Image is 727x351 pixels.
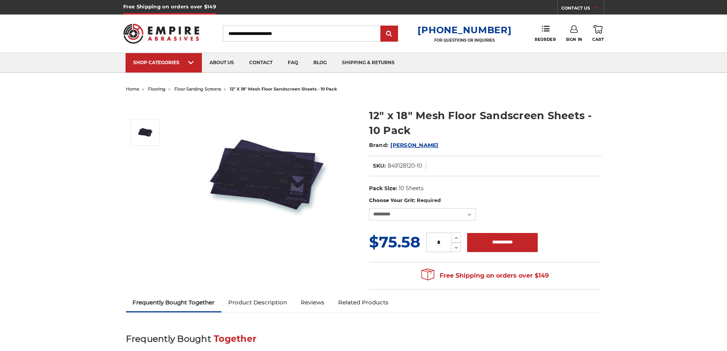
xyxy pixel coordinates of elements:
[566,37,582,42] span: Sign In
[306,53,334,73] a: blog
[126,86,139,92] a: home
[191,100,344,253] img: 12" x 18" Floor Sanding Screens
[417,197,441,203] small: Required
[280,53,306,73] a: faq
[399,184,424,192] dd: 10 Sheets
[202,53,242,73] a: about us
[390,142,438,149] a: [PERSON_NAME]
[535,37,556,42] span: Reorder
[369,197,601,204] label: Choose Your Grit:
[230,86,337,92] span: 12" x 18" mesh floor sandscreen sheets - 10 pack
[242,53,280,73] a: contact
[133,60,194,65] div: SHOP CATEGORIES
[369,184,397,192] dt: Pack Size:
[126,333,211,344] span: Frequently Bought
[148,86,166,92] a: flooring
[388,162,422,170] dd: 849128120-10
[123,19,200,49] img: Empire Abrasives
[592,37,604,42] span: Cart
[373,162,386,170] dt: SKU:
[382,26,397,42] input: Submit
[418,38,511,43] p: FOR QUESTIONS OR INQUIRIES
[535,25,556,42] a: Reorder
[294,294,331,311] a: Reviews
[221,294,294,311] a: Product Description
[334,53,402,73] a: shipping & returns
[369,233,420,251] span: $75.58
[369,108,601,138] h1: 12" x 18" Mesh Floor Sandscreen Sheets - 10 Pack
[136,123,155,142] img: 12" x 18" Floor Sanding Screens
[126,294,222,311] a: Frequently Bought Together
[331,294,395,311] a: Related Products
[214,333,256,344] span: Together
[592,25,604,42] a: Cart
[174,86,221,92] a: floor sanding screens
[418,24,511,36] a: [PHONE_NUMBER]
[421,268,549,283] span: Free Shipping on orders over $149
[369,142,389,149] span: Brand:
[561,4,604,15] a: CONTACT US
